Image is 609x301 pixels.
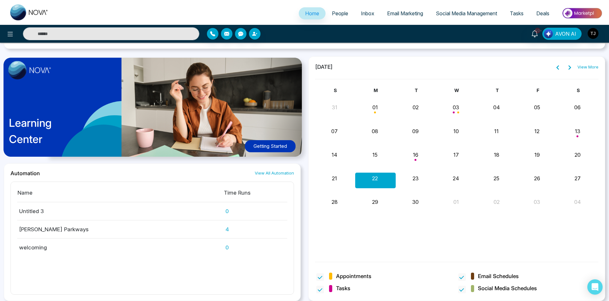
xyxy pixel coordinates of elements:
button: 02 [413,104,419,111]
button: 17 [453,151,459,159]
span: People [332,10,348,17]
th: Name [17,188,224,202]
a: View More [577,64,598,70]
span: S [334,88,337,93]
button: 26 [534,175,540,182]
td: 4 [224,220,287,238]
span: Inbox [361,10,374,17]
button: 10 [453,127,459,135]
span: T [415,88,418,93]
span: T [496,88,499,93]
span: AVON AI [555,30,576,38]
a: LearningCenterGetting Started [4,56,301,163]
td: [PERSON_NAME] Parkways [17,220,224,238]
button: 11 [494,127,499,135]
button: Getting Started [245,140,296,153]
button: 31 [332,104,337,111]
td: Untitled 3 [17,202,224,220]
button: 18 [494,151,499,159]
span: W [454,88,459,93]
span: F [537,88,539,93]
span: [DATE] [315,63,333,71]
button: 06 [574,104,581,111]
a: 10+ [527,28,542,39]
button: 23 [413,175,419,182]
span: Appointments [336,272,371,281]
span: 10+ [535,28,540,33]
span: Tasks [510,10,524,17]
button: 29 [372,198,378,206]
a: Tasks [503,7,530,19]
span: Home [305,10,319,17]
a: View All Automation [255,170,294,176]
td: welcoming [17,238,224,251]
img: image [8,61,51,79]
button: 22 [372,175,378,182]
button: 14 [332,151,337,159]
a: Home [299,7,326,19]
a: Social Media Management [429,7,503,19]
span: Social Media Management [436,10,497,17]
button: 24 [453,175,459,182]
span: S [577,88,580,93]
button: 04 [574,198,581,206]
a: Inbox [355,7,381,19]
span: Social Media Schedules [478,284,537,293]
button: 07 [331,127,338,135]
button: 25 [494,175,499,182]
td: 0 [224,202,287,220]
a: Deals [530,7,556,19]
a: People [326,7,355,19]
span: Email Schedules [478,272,519,281]
button: 19 [534,151,540,159]
button: 01 [453,198,459,206]
span: Tasks [336,284,350,293]
button: 12 [534,127,539,135]
button: 28 [332,198,338,206]
button: 02 [494,198,500,206]
span: M [374,88,378,93]
img: Nova CRM Logo [10,4,48,20]
div: Month View [315,87,598,254]
button: AVON AI [542,28,582,40]
button: 27 [575,175,581,182]
img: Lead Flow [544,29,553,38]
div: Open Intercom Messenger [587,279,603,295]
td: 0 [224,238,287,251]
button: 04 [493,104,500,111]
a: Email Marketing [381,7,429,19]
span: Email Marketing [387,10,423,17]
button: 20 [575,151,581,159]
h2: Automation [11,170,40,176]
img: Market-place.gif [559,6,605,20]
button: 08 [372,127,378,135]
button: 03 [534,198,540,206]
button: 09 [412,127,419,135]
button: 30 [412,198,419,206]
button: 15 [372,151,378,159]
span: Deals [536,10,549,17]
button: 21 [332,175,337,182]
p: Learning Center [9,115,52,147]
button: 05 [534,104,540,111]
th: Time Runs [224,188,287,202]
img: User Avatar [588,28,598,39]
